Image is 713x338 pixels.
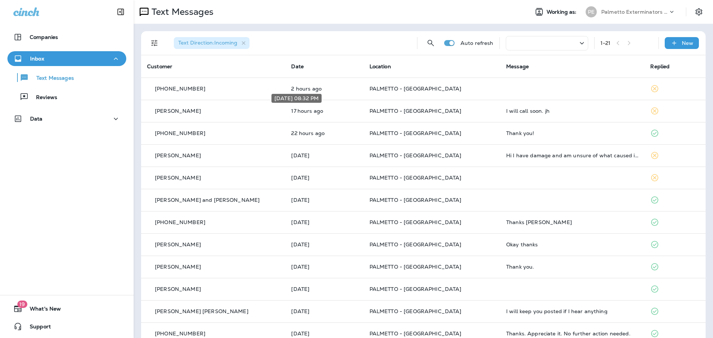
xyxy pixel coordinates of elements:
[650,63,670,70] span: Replied
[369,85,462,92] span: PALMETTO - [GEOGRAPHIC_DATA]
[155,86,205,92] p: [PHONE_NUMBER]
[155,242,201,247] p: [PERSON_NAME]
[30,116,43,122] p: Data
[369,308,462,315] span: PALMETTO - [GEOGRAPHIC_DATA]
[460,40,494,46] p: Auto refresh
[155,197,260,203] p: [PERSON_NAME] and [PERSON_NAME]
[291,242,357,247] p: Aug 19, 2025 08:43 AM
[271,94,322,103] div: [DATE] 08:32 PM
[369,174,462,181] span: PALMETTO - [GEOGRAPHIC_DATA]
[369,286,462,292] span: PALMETTO - [GEOGRAPHIC_DATA]
[369,263,462,270] span: PALMETTO - [GEOGRAPHIC_DATA]
[369,241,462,248] span: PALMETTO - [GEOGRAPHIC_DATA]
[291,63,304,70] span: Date
[291,219,357,225] p: Aug 19, 2025 03:22 PM
[291,264,357,270] p: Aug 19, 2025 08:04 AM
[291,331,357,337] p: Aug 18, 2025 10:00 AM
[29,75,74,82] p: Text Messages
[155,175,201,181] p: [PERSON_NAME]
[291,152,357,158] p: Aug 20, 2025 01:07 PM
[155,219,205,225] p: [PHONE_NUMBER]
[149,6,214,17] p: Text Messages
[369,108,462,114] span: PALMETTO - [GEOGRAPHIC_DATA]
[291,308,357,314] p: Aug 18, 2025 11:04 AM
[155,286,201,292] p: [PERSON_NAME]
[506,108,638,114] div: I will call soon. jh
[7,89,126,105] button: Reviews
[506,219,638,225] div: Thanks Peter Rosenthal
[155,108,201,114] p: [PERSON_NAME]
[155,308,248,314] p: [PERSON_NAME] [PERSON_NAME]
[506,242,638,247] div: Okay thanks
[174,37,250,49] div: Text Direction:Incoming
[178,39,237,46] span: Text Direction : Incoming
[369,63,391,70] span: Location
[30,56,44,62] p: Inbox
[291,130,357,136] p: Aug 20, 2025 03:57 PM
[506,264,638,270] div: Thank you.
[29,94,57,101] p: Reviews
[7,30,126,45] button: Companies
[506,308,638,314] div: I will keep you posted if I hear anything
[600,40,611,46] div: 1 - 21
[155,130,205,136] p: [PHONE_NUMBER]
[369,330,462,337] span: PALMETTO - [GEOGRAPHIC_DATA]
[30,34,58,40] p: Companies
[506,331,638,337] div: Thanks. Appreciate it. No further action needed.
[291,86,357,92] p: Aug 21, 2025 12:02 PM
[506,152,638,158] div: Hi I have damage and am unsure of what caused it. Can you take a look please
[22,306,61,315] span: What's New
[155,331,205,337] p: [PHONE_NUMBER]
[291,175,357,181] p: Aug 20, 2025 08:47 AM
[601,9,668,15] p: Palmetto Exterminators LLC
[7,70,126,85] button: Text Messages
[506,63,529,70] span: Message
[7,319,126,334] button: Support
[369,197,462,203] span: PALMETTO - [GEOGRAPHIC_DATA]
[155,152,201,158] p: [PERSON_NAME]
[547,9,578,15] span: Working as:
[692,5,706,19] button: Settings
[506,130,638,136] div: Thank you!
[7,301,126,316] button: 19What's New
[155,264,201,270] p: [PERSON_NAME]
[369,219,462,226] span: PALMETTO - [GEOGRAPHIC_DATA]
[17,301,27,308] span: 19
[7,111,126,126] button: Data
[147,36,162,50] button: Filters
[291,108,357,114] p: Aug 20, 2025 08:32 PM
[423,36,438,50] button: Search Messages
[586,6,597,17] div: PE
[147,63,172,70] span: Customer
[7,51,126,66] button: Inbox
[110,4,131,19] button: Collapse Sidebar
[291,286,357,292] p: Aug 18, 2025 11:13 AM
[369,130,462,137] span: PALMETTO - [GEOGRAPHIC_DATA]
[22,324,51,332] span: Support
[291,197,357,203] p: Aug 19, 2025 03:26 PM
[682,40,693,46] p: New
[369,152,462,159] span: PALMETTO - [GEOGRAPHIC_DATA]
